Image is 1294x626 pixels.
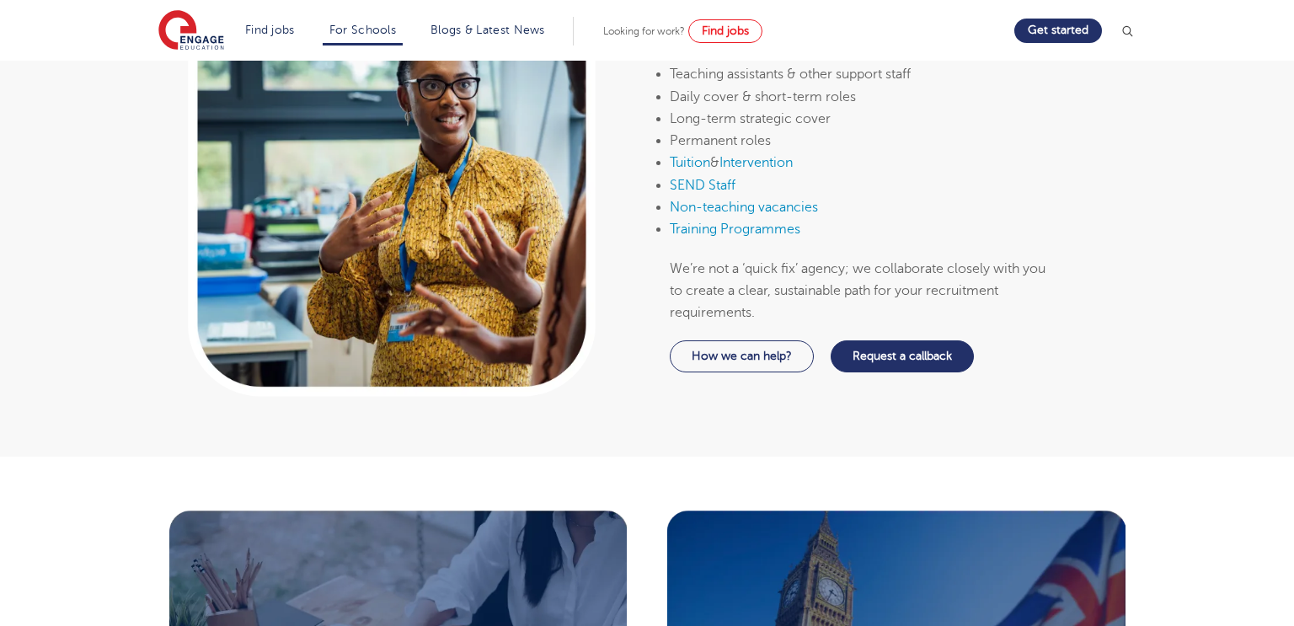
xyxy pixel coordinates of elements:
[670,340,814,372] a: How we can help?
[670,258,1046,324] p: We’re not a ‘quick fix’ agency; we collaborate closely with you to create a clear, sustainable pa...
[670,130,1046,152] li: Permanent roles
[719,155,793,170] a: Intervention
[702,24,749,37] span: Find jobs
[688,19,762,43] a: Find jobs
[329,24,396,36] a: For Schools
[831,340,974,372] a: Request a callback
[670,155,710,170] a: Tuition
[245,24,295,36] a: Find jobs
[158,10,224,52] img: Engage Education
[670,86,1046,108] li: Daily cover & short-term roles
[1014,19,1102,43] a: Get started
[670,152,1046,174] li: &
[670,200,818,215] a: Non-teaching vacancies
[670,108,1046,130] li: Long-term strategic cover
[603,25,685,37] span: Looking for work?
[670,222,800,237] a: Training Programmes
[430,24,545,36] a: Blogs & Latest News
[670,178,735,193] a: SEND Staff
[670,63,1046,85] li: Teaching assistants & other support staff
